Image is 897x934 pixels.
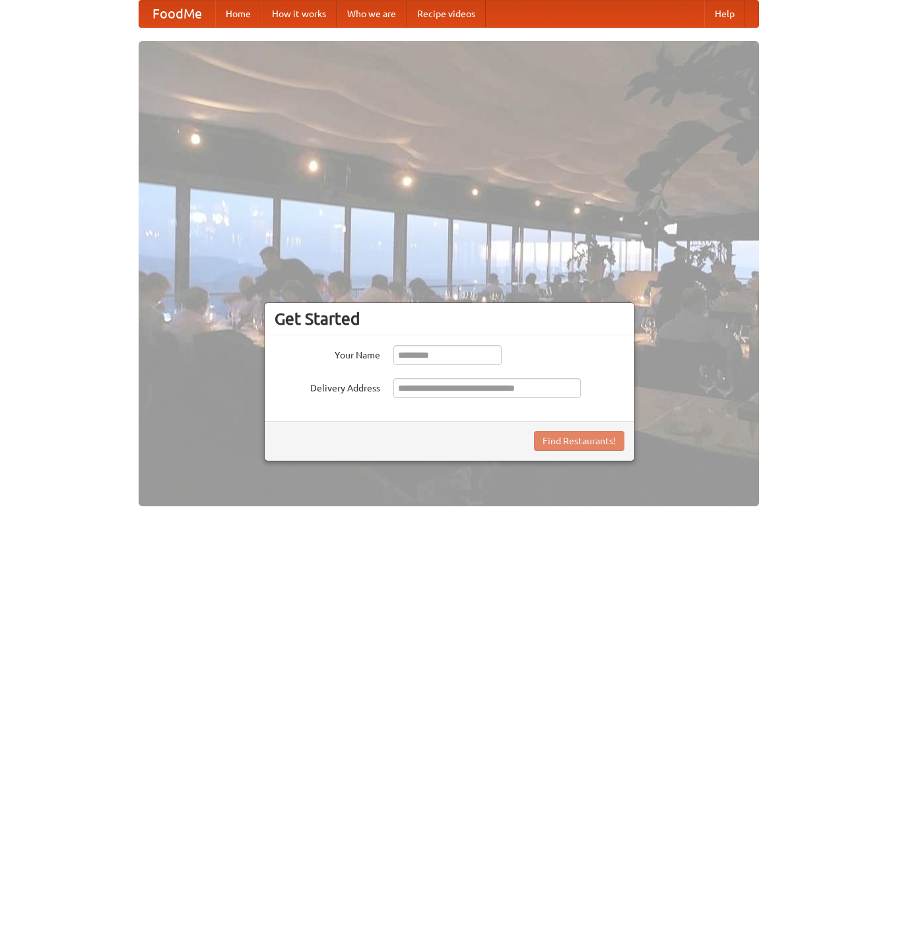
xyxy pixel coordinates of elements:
[534,431,624,451] button: Find Restaurants!
[275,309,624,329] h3: Get Started
[704,1,745,27] a: Help
[261,1,337,27] a: How it works
[275,345,380,362] label: Your Name
[407,1,486,27] a: Recipe videos
[139,1,215,27] a: FoodMe
[337,1,407,27] a: Who we are
[215,1,261,27] a: Home
[275,378,380,395] label: Delivery Address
